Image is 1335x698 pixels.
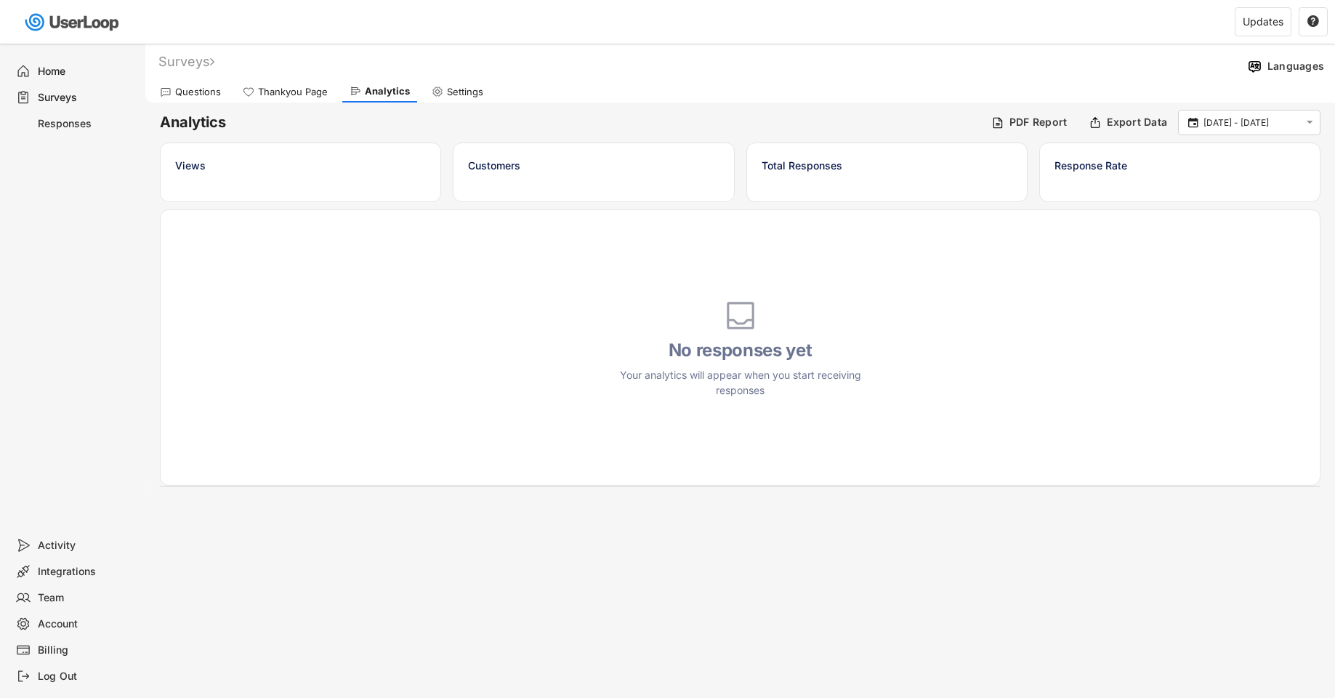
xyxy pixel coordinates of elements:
[38,91,134,105] div: Surveys
[38,643,134,657] div: Billing
[1247,59,1262,74] img: Language%20Icon.svg
[1307,15,1319,28] text: 
[38,591,134,605] div: Team
[1054,158,1305,173] div: Response Rate
[38,539,134,553] div: Activity
[175,86,221,98] div: Questions
[610,340,871,361] h4: No responses yet
[38,670,134,683] div: Log Out
[160,113,980,132] h6: Analytics
[38,617,134,631] div: Account
[468,158,719,173] div: Customers
[1186,116,1200,129] button: 
[158,53,214,70] div: Surveys
[175,158,426,173] div: Views
[447,86,483,98] div: Settings
[1188,116,1198,129] text: 
[38,65,134,79] div: Home
[38,565,134,579] div: Integrations
[22,7,124,37] img: userloop-logo-01.svg
[38,117,134,131] div: Responses
[1009,116,1068,129] div: PDF Report
[1107,116,1167,129] div: Export Data
[1307,15,1320,28] button: 
[1307,116,1313,129] text: 
[1203,116,1299,130] input: Select Date Range
[762,158,1012,173] div: Total Responses
[258,86,328,98] div: Thankyou Page
[1267,60,1324,73] div: Languages
[610,367,871,398] div: Your analytics will appear when you start receiving responses
[1243,17,1283,27] div: Updates
[1303,116,1316,129] button: 
[365,85,410,97] div: Analytics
